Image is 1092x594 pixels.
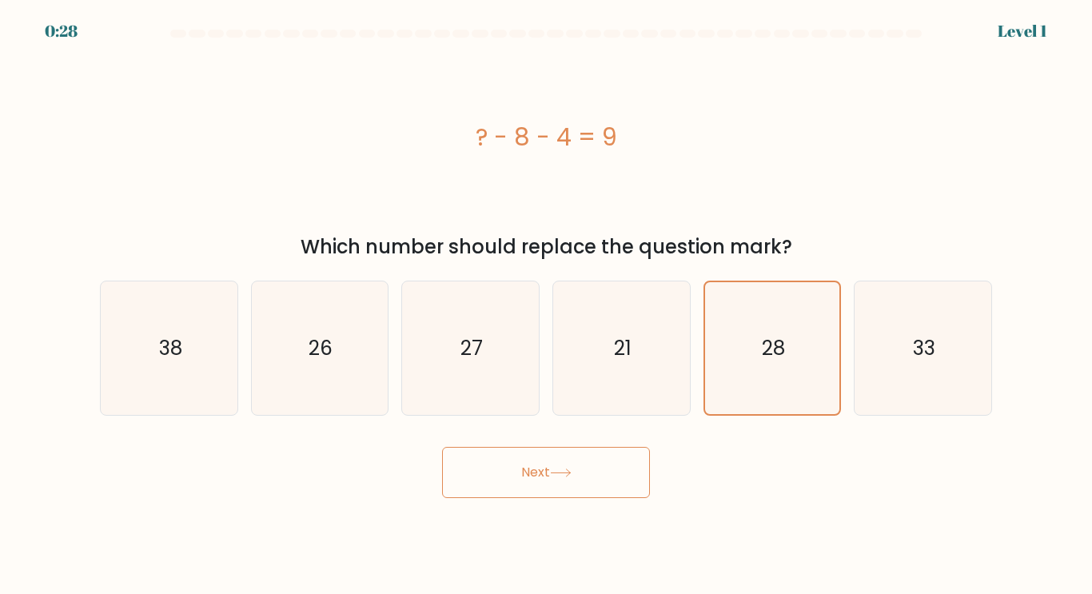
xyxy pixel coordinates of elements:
[762,334,785,362] text: 28
[614,334,632,362] text: 21
[442,447,650,498] button: Next
[45,19,78,43] div: 0:28
[460,334,483,362] text: 27
[110,233,982,261] div: Which number should replace the question mark?
[913,334,935,362] text: 33
[998,19,1047,43] div: Level 1
[309,334,333,362] text: 26
[100,119,992,155] div: ? - 8 - 4 = 9
[158,334,181,362] text: 38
